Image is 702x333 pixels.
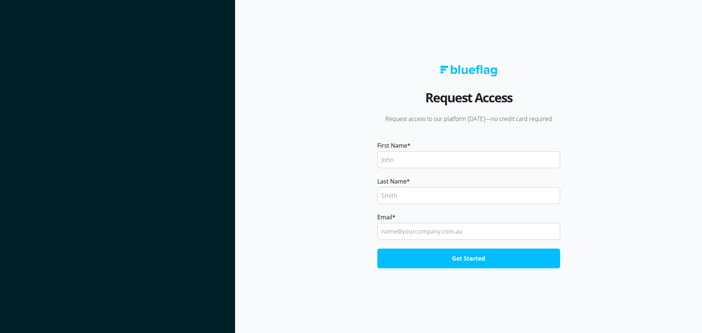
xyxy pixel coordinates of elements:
span: Last Name [377,177,407,186]
h2: Request Access [425,87,512,115]
input: Smith [377,187,560,204]
input: Get Started [377,249,560,268]
span: First Name [377,141,407,150]
span: Email [377,213,392,222]
img: Blue Flag logo [440,65,497,76]
p: Request access to our platform [DATE]—no credit card required [367,115,570,123]
input: name@yourcompany.com.au [377,223,560,240]
input: John [377,151,560,168]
